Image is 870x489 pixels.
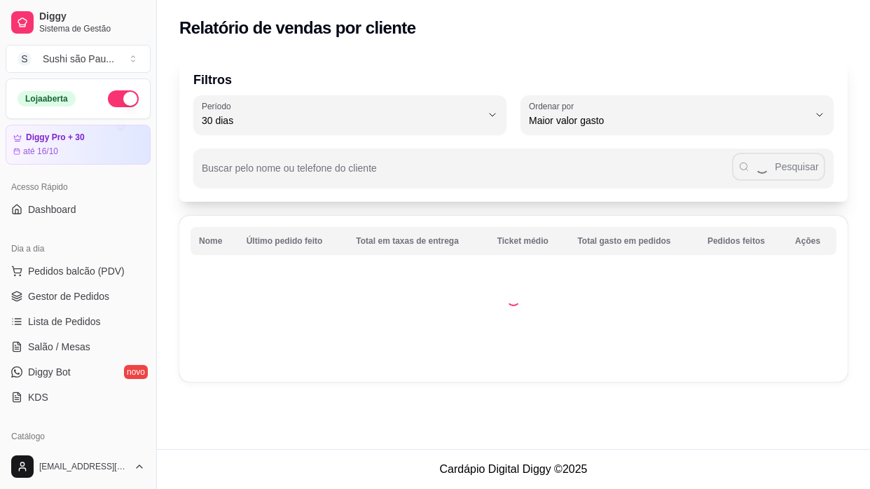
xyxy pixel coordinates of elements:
[39,11,145,23] span: Diggy
[18,52,32,66] span: S
[28,289,109,303] span: Gestor de Pedidos
[28,202,76,216] span: Dashboard
[18,91,76,106] div: Loja aberta
[39,23,145,34] span: Sistema de Gestão
[6,285,151,308] a: Gestor de Pedidos
[179,17,416,39] h2: Relatório de vendas por cliente
[6,310,151,333] a: Lista de Pedidos
[28,340,90,354] span: Salão / Mesas
[6,425,151,448] div: Catálogo
[529,113,808,128] span: Maior valor gasto
[6,198,151,221] a: Dashboard
[26,132,85,143] article: Diggy Pro + 30
[6,237,151,260] div: Dia a dia
[193,70,834,90] p: Filtros
[28,390,48,404] span: KDS
[6,260,151,282] button: Pedidos balcão (PDV)
[28,365,71,379] span: Diggy Bot
[6,45,151,73] button: Select a team
[520,95,834,135] button: Ordenar porMaior valor gasto
[506,292,520,306] div: Loading
[529,100,579,112] label: Ordenar por
[157,449,870,489] footer: Cardápio Digital Diggy © 2025
[43,52,114,66] div: Sushi são Pau ...
[39,461,128,472] span: [EMAIL_ADDRESS][DOMAIN_NAME]
[6,450,151,483] button: [EMAIL_ADDRESS][DOMAIN_NAME]
[6,176,151,198] div: Acesso Rápido
[202,100,235,112] label: Período
[6,125,151,165] a: Diggy Pro + 30até 16/10
[6,6,151,39] a: DiggySistema de Gestão
[108,90,139,107] button: Alterar Status
[193,95,506,135] button: Período30 dias
[202,167,732,181] input: Buscar pelo nome ou telefone do cliente
[6,361,151,383] a: Diggy Botnovo
[6,336,151,358] a: Salão / Mesas
[28,315,101,329] span: Lista de Pedidos
[23,146,58,157] article: até 16/10
[6,386,151,408] a: KDS
[202,113,481,128] span: 30 dias
[28,264,125,278] span: Pedidos balcão (PDV)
